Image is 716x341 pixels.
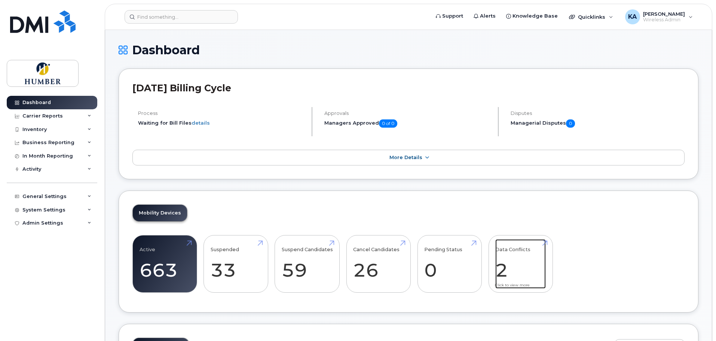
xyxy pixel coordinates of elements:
[211,239,261,289] a: Suspended 33
[140,239,190,289] a: Active 663
[282,239,333,289] a: Suspend Candidates 59
[138,119,305,127] li: Waiting for Bill Files
[379,119,397,128] span: 0 of 0
[324,119,492,128] h5: Managers Approved
[132,82,685,94] h2: [DATE] Billing Cycle
[566,119,575,128] span: 0
[389,155,422,160] span: More Details
[133,205,187,221] a: Mobility Devices
[495,239,546,289] a: Data Conflicts 2
[424,239,475,289] a: Pending Status 0
[324,110,492,116] h4: Approvals
[119,43,698,57] h1: Dashboard
[353,239,404,289] a: Cancel Candidates 26
[511,119,685,128] h5: Managerial Disputes
[192,120,210,126] a: details
[138,110,305,116] h4: Process
[511,110,685,116] h4: Disputes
